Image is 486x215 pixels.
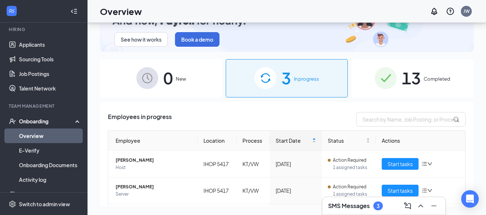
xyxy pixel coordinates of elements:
[19,158,81,172] a: Onboarding Documents
[281,65,291,91] span: 3
[415,200,427,212] button: ChevronUp
[322,131,376,151] th: Status
[176,75,186,82] span: New
[19,66,81,81] a: Job Postings
[446,7,455,16] svg: QuestionInfo
[198,151,237,177] td: IHOP 5417
[461,190,479,208] div: Open Intercom Messenger
[114,32,168,47] button: See how it works
[427,161,432,166] span: down
[463,8,470,14] div: JW
[237,131,270,151] th: Process
[19,172,81,187] a: Activity log
[430,7,439,16] svg: Notifications
[163,65,173,91] span: 0
[237,177,270,204] td: KT/VW
[424,75,450,82] span: Completed
[19,143,81,158] a: E-Verify
[402,65,421,91] span: 13
[9,26,80,32] div: Hiring
[19,118,75,125] div: Onboarding
[70,8,78,15] svg: Collapse
[429,201,438,210] svg: Minimize
[198,131,237,151] th: Location
[9,118,16,125] svg: UserCheck
[328,202,370,210] h3: SMS Messages
[198,177,237,204] td: IHOP 5417
[402,200,413,212] button: ComposeMessage
[100,5,142,18] h1: Overview
[421,188,427,193] span: bars
[333,183,366,191] span: Action Required
[116,157,192,164] span: [PERSON_NAME]
[276,187,316,195] div: [DATE]
[237,151,270,177] td: KT/VW
[416,201,425,210] svg: ChevronUp
[9,200,16,208] svg: Settings
[8,7,15,15] svg: WorkstreamLogo
[403,201,412,210] svg: ComposeMessage
[276,137,311,145] span: Start Date
[19,37,81,52] a: Applicants
[376,131,465,151] th: Actions
[421,161,427,167] span: bars
[427,188,432,193] span: down
[9,103,80,109] div: Team Management
[19,128,81,143] a: Overview
[19,81,81,96] a: Talent Network
[294,75,319,82] span: In progress
[388,160,413,168] span: Start tasks
[428,200,440,212] button: Minimize
[356,112,466,127] input: Search by Name, Job Posting, or Process
[333,191,370,198] span: 1 assigned tasks
[19,200,70,208] div: Switch to admin view
[108,131,198,151] th: Employee
[382,185,419,196] button: Start tasks
[382,158,419,170] button: Start tasks
[116,164,192,171] span: Host
[116,191,192,198] span: Server
[276,160,316,168] div: [DATE]
[108,112,172,127] span: Employees in progress
[377,203,380,209] div: 3
[175,32,219,47] button: Book a demo
[328,137,365,145] span: Status
[333,164,370,171] span: 1 assigned tasks
[116,183,192,191] span: [PERSON_NAME]
[388,187,413,195] span: Start tasks
[333,157,366,164] span: Action Required
[19,52,81,66] a: Sourcing Tools
[19,187,81,201] a: Team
